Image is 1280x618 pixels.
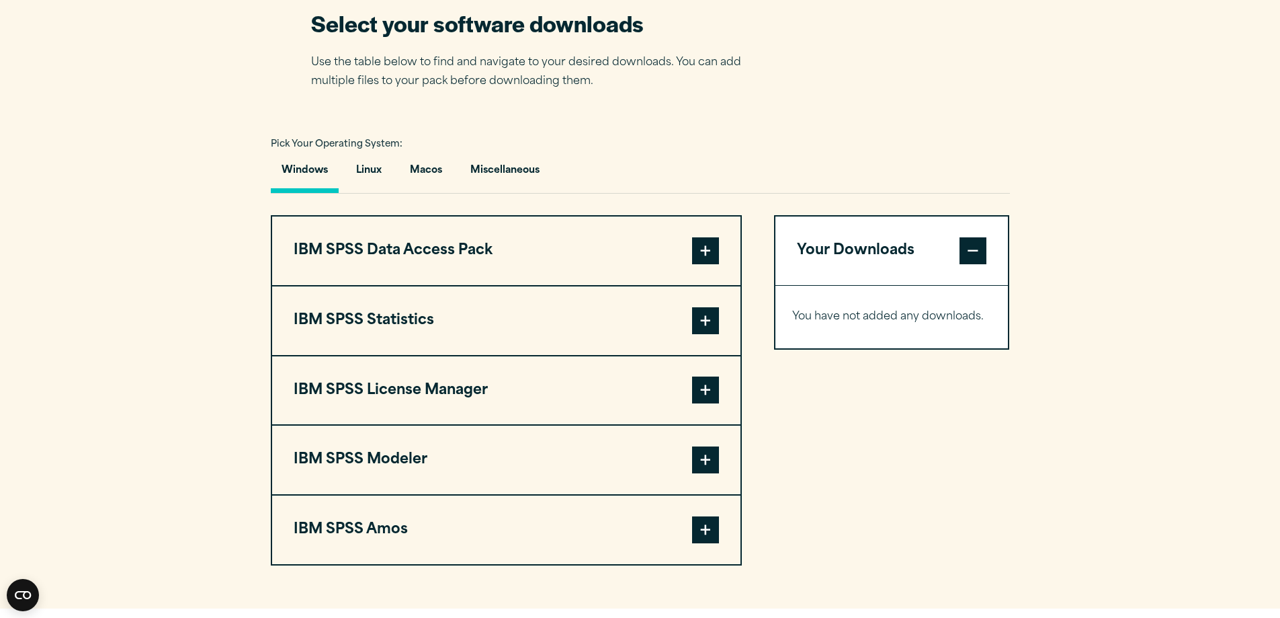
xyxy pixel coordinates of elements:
button: Windows [271,155,339,193]
button: IBM SPSS Amos [272,496,740,564]
p: You have not added any downloads. [792,307,992,327]
div: Your Downloads [775,285,1009,348]
button: Miscellaneous [460,155,550,193]
h2: Select your software downloads [311,8,761,38]
button: Macos [399,155,453,193]
span: Pick Your Operating System: [271,140,402,149]
button: Open CMP widget [7,579,39,611]
button: Linux [345,155,392,193]
p: Use the table below to find and navigate to your desired downloads. You can add multiple files to... [311,53,761,92]
button: IBM SPSS Modeler [272,426,740,494]
button: IBM SPSS Data Access Pack [272,217,740,285]
button: Your Downloads [775,217,1009,285]
button: IBM SPSS Statistics [272,286,740,355]
button: IBM SPSS License Manager [272,356,740,425]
